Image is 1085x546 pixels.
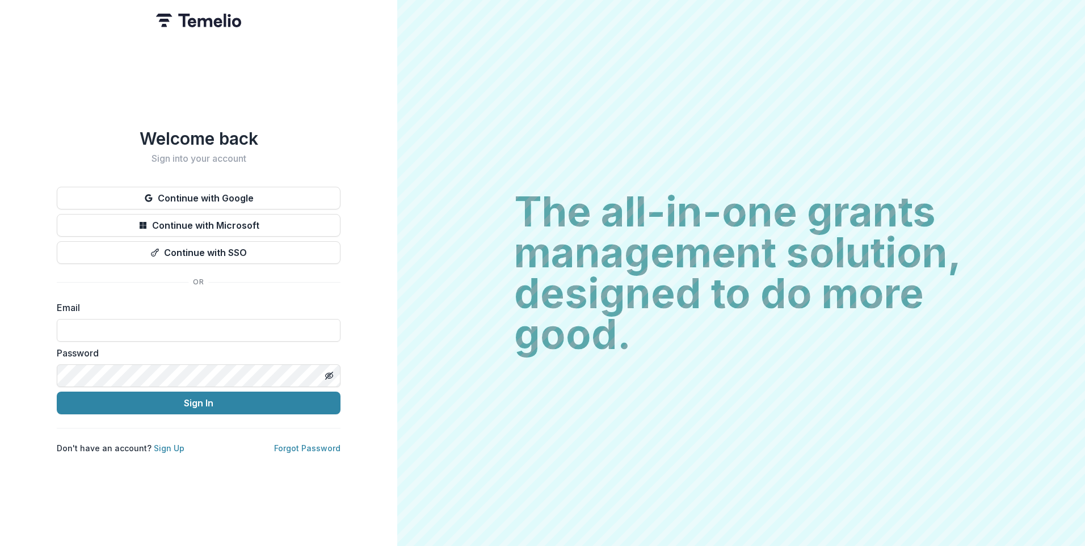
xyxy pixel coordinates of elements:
button: Continue with Microsoft [57,214,340,237]
a: Sign Up [154,443,184,453]
label: Password [57,346,334,360]
button: Toggle password visibility [320,367,338,385]
h2: Sign into your account [57,153,340,164]
label: Email [57,301,334,314]
img: Temelio [156,14,241,27]
p: Don't have an account? [57,442,184,454]
h1: Welcome back [57,128,340,149]
button: Sign In [57,392,340,414]
a: Forgot Password [274,443,340,453]
button: Continue with Google [57,187,340,209]
button: Continue with SSO [57,241,340,264]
